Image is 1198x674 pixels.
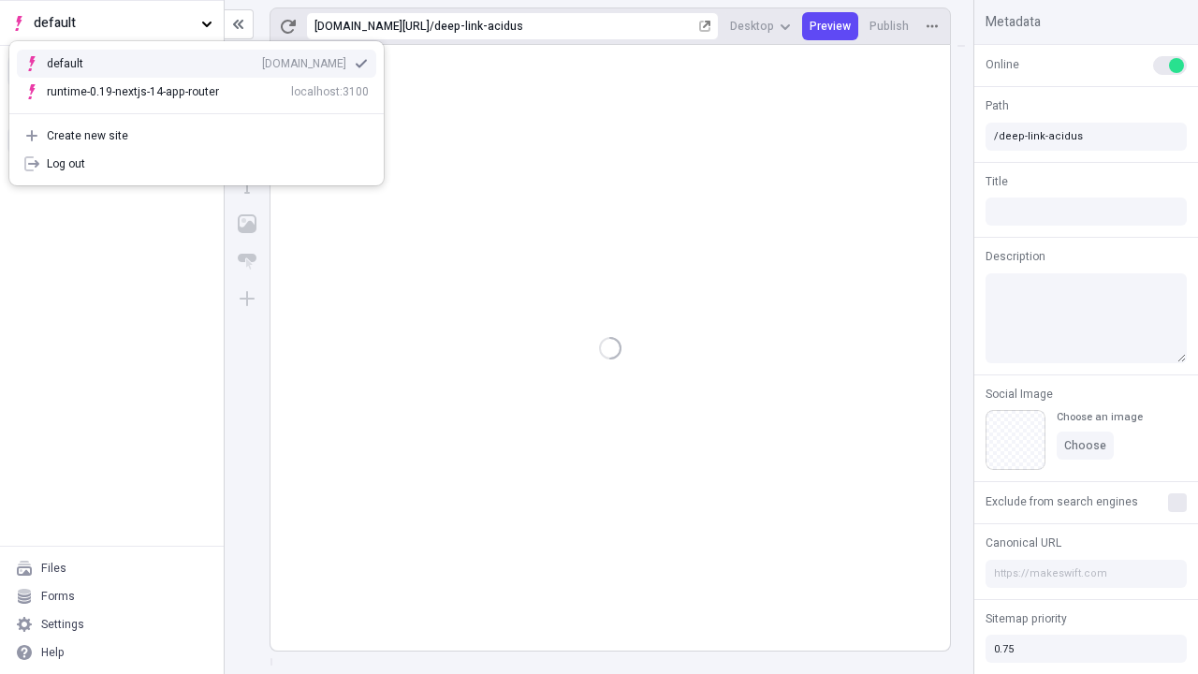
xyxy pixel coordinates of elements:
span: Choose [1064,438,1106,453]
span: Description [986,248,1045,265]
button: Publish [862,12,916,40]
span: Preview [810,19,851,34]
button: Button [230,244,264,278]
span: Path [986,97,1009,114]
span: Social Image [986,386,1053,403]
span: Publish [869,19,909,34]
div: Settings [41,617,84,632]
div: / [430,19,434,34]
div: localhost:3100 [291,84,369,99]
div: deep-link-acidus [434,19,695,34]
span: Sitemap priority [986,610,1067,627]
span: Title [986,173,1008,190]
button: Choose [1057,432,1114,460]
button: Preview [802,12,858,40]
div: Files [41,561,66,576]
div: default [47,56,112,71]
div: [DOMAIN_NAME] [262,56,346,71]
span: default [34,13,194,34]
button: Desktop [723,12,798,40]
span: Desktop [730,19,774,34]
div: Suggestions [9,42,384,113]
button: Text [230,169,264,203]
div: Help [41,645,65,660]
span: Canonical URL [986,535,1061,551]
span: Online [986,56,1019,73]
div: Choose an image [1057,410,1143,424]
div: [URL][DOMAIN_NAME] [314,19,430,34]
div: runtime-0.19-nextjs-14-app-router [47,84,219,99]
span: Exclude from search engines [986,493,1138,510]
div: Forms [41,589,75,604]
input: https://makeswift.com [986,560,1187,588]
button: Image [230,207,264,241]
